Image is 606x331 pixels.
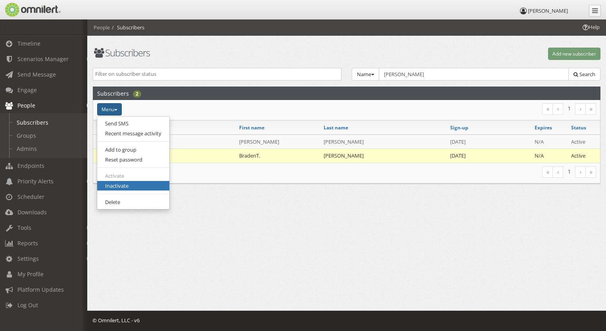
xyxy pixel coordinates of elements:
a: Recent message activity [97,129,169,139]
li: 1 [563,103,575,114]
a: Sign-up [450,124,468,131]
a: Next [575,103,586,115]
td: N/A [531,149,567,163]
li: Subscribers [110,24,144,31]
span: Endpoints [17,162,44,169]
a: First [542,103,553,115]
h2: Subscribers [97,87,129,100]
span: Help [581,23,600,31]
a: Activate [97,171,169,181]
td: BradenT. [235,149,320,163]
a: Expires [535,124,552,131]
a: Last [585,103,596,115]
a: First [542,166,553,178]
span: Tools [17,224,31,231]
td: N/A [531,135,567,149]
span: Priority Alerts [17,177,54,185]
span: © Omnilert, LLC - v6 [92,317,140,324]
td: bmaphet [108,149,235,163]
span: Downloads [17,208,47,216]
div: 2 [133,90,141,98]
td: [PERSON_NAME] [235,135,320,149]
span: Scheduler [17,193,44,200]
h1: Subscribers [93,48,341,58]
a: Collapse Menu [589,5,601,17]
a: Send SMS [97,119,169,129]
button: Add new subscriber [548,48,600,60]
span: Reports [17,239,38,247]
a: First name [239,124,265,131]
span: Send Message [17,71,56,78]
a: Last name [324,124,348,131]
td: [DATE] [446,149,531,163]
span: Help [18,6,34,13]
button: Menu [97,103,122,115]
td: Active [567,135,600,149]
input: Filter on subscriber status [95,70,339,78]
a: Previous [552,103,563,115]
span: Scenarios Manager [17,55,69,63]
a: Reset password [97,155,169,165]
span: My Profile [17,270,44,278]
button: Search [568,68,600,81]
span: [PERSON_NAME] [528,7,568,14]
a: Last [585,166,596,178]
li: People [94,24,110,31]
img: Omnilert [4,3,61,17]
a: Add to group [97,145,169,155]
a: Inactivate [97,181,169,191]
a: Status [571,124,586,131]
td: bglabreath [108,135,235,149]
td: [PERSON_NAME] [320,135,447,149]
span: Platform Updates [17,286,64,293]
a: Next [575,166,586,178]
td: [PERSON_NAME] [320,149,447,163]
li: 1 [563,166,575,177]
td: [DATE] [446,135,531,149]
span: Timeline [17,40,40,47]
a: Previous [552,166,563,178]
span: Search [579,71,595,78]
a: Delete [97,198,169,208]
span: People [17,102,35,109]
ul: Menu [97,116,170,210]
span: Settings [17,255,39,262]
button: Name [352,68,380,81]
td: Active [567,149,600,163]
span: Engage [17,86,37,94]
span: Log Out [17,301,38,309]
